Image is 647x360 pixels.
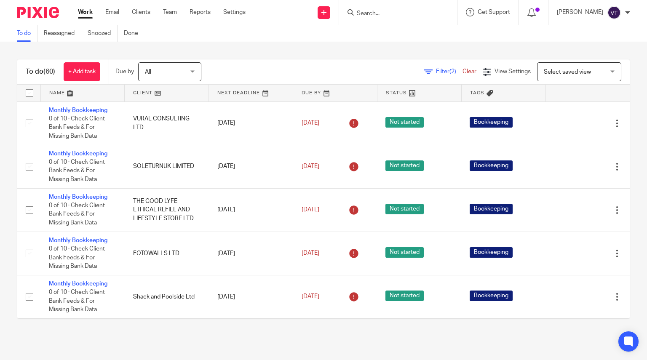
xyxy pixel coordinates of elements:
[125,232,209,275] td: FOTOWALLS LTD
[49,289,105,312] span: 0 of 10 · Check Client Bank Feeds & For Missing Bank Data
[49,194,107,200] a: Monthly Bookkeeping
[470,117,513,128] span: Bookkeeping
[132,8,150,16] a: Clients
[190,8,211,16] a: Reports
[17,7,59,18] img: Pixie
[607,6,621,19] img: svg%3E
[26,67,55,76] h1: To do
[470,91,484,95] span: Tags
[470,247,513,258] span: Bookkeeping
[302,120,319,126] span: [DATE]
[64,62,100,81] a: + Add task
[302,294,319,300] span: [DATE]
[302,250,319,256] span: [DATE]
[385,247,424,258] span: Not started
[385,291,424,301] span: Not started
[125,101,209,145] td: VURAL CONSULTING LTD
[544,69,591,75] span: Select saved view
[88,25,118,42] a: Snoozed
[385,160,424,171] span: Not started
[302,207,319,213] span: [DATE]
[115,67,134,76] p: Due by
[356,10,432,18] input: Search
[163,8,177,16] a: Team
[49,281,107,287] a: Monthly Bookkeeping
[125,275,209,318] td: Shack and Poolside Ltd
[449,69,456,75] span: (2)
[124,25,144,42] a: Done
[463,69,476,75] a: Clear
[49,116,105,139] span: 0 of 10 · Check Client Bank Feeds & For Missing Bank Data
[209,232,293,275] td: [DATE]
[125,188,209,232] td: THE GOOD LYFE ETHICAL REFILL AND LIFESTYLE STORE LTD
[44,25,81,42] a: Reassigned
[49,246,105,269] span: 0 of 10 · Check Client Bank Feeds & For Missing Bank Data
[49,159,105,182] span: 0 of 10 · Check Client Bank Feeds & For Missing Bank Data
[49,237,107,243] a: Monthly Bookkeeping
[105,8,119,16] a: Email
[385,204,424,214] span: Not started
[470,160,513,171] span: Bookkeeping
[557,8,603,16] p: [PERSON_NAME]
[49,151,107,157] a: Monthly Bookkeeping
[49,107,107,113] a: Monthly Bookkeeping
[223,8,246,16] a: Settings
[78,8,93,16] a: Work
[209,101,293,145] td: [DATE]
[49,203,105,226] span: 0 of 10 · Check Client Bank Feeds & For Missing Bank Data
[145,69,151,75] span: All
[470,204,513,214] span: Bookkeeping
[385,117,424,128] span: Not started
[209,145,293,188] td: [DATE]
[478,9,510,15] span: Get Support
[470,291,513,301] span: Bookkeeping
[436,69,463,75] span: Filter
[495,69,531,75] span: View Settings
[17,25,37,42] a: To do
[302,163,319,169] span: [DATE]
[43,68,55,75] span: (60)
[209,188,293,232] td: [DATE]
[125,145,209,188] td: SOLETURNUK LIMITED
[209,275,293,318] td: [DATE]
